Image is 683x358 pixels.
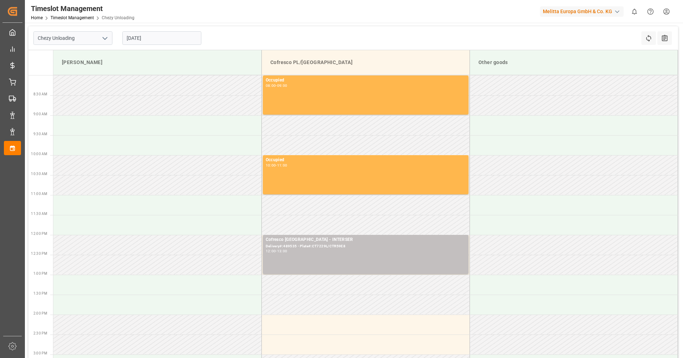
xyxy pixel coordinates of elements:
[266,249,276,253] div: 12:00
[266,84,276,87] div: 08:00
[33,31,112,45] input: Type to search/select
[31,252,47,256] span: 12:30 PM
[99,33,110,44] button: open menu
[277,164,287,167] div: 11:00
[276,84,277,87] div: -
[266,236,466,243] div: Cofresco [GEOGRAPHIC_DATA] - INTERSER
[540,5,626,18] button: Melitta Europa GmbH & Co. KG
[51,15,94,20] a: Timeslot Management
[33,272,47,275] span: 1:00 PM
[476,56,672,69] div: Other goods
[540,6,624,17] div: Melitta Europa GmbH & Co. KG
[266,77,466,84] div: Occupied
[122,31,201,45] input: DD-MM-YYYY
[276,164,277,167] div: -
[276,249,277,253] div: -
[31,232,47,236] span: 12:00 PM
[277,249,287,253] div: 13:00
[277,84,287,87] div: 09:00
[33,351,47,355] span: 3:00 PM
[31,192,47,196] span: 11:00 AM
[31,3,134,14] div: Timeslot Management
[33,331,47,335] span: 2:30 PM
[642,4,658,20] button: Help Center
[31,152,47,156] span: 10:00 AM
[266,164,276,167] div: 10:00
[31,212,47,216] span: 11:30 AM
[33,112,47,116] span: 9:00 AM
[268,56,464,69] div: Cofresco PL/[GEOGRAPHIC_DATA]
[266,157,466,164] div: Occupied
[59,56,256,69] div: [PERSON_NAME]
[33,92,47,96] span: 8:30 AM
[33,311,47,315] span: 2:00 PM
[33,291,47,295] span: 1:30 PM
[626,4,642,20] button: show 0 new notifications
[31,15,43,20] a: Home
[266,243,466,249] div: Delivery#:489535 - Plate#:CT7229L/CTR59E8
[33,132,47,136] span: 9:30 AM
[31,172,47,176] span: 10:30 AM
